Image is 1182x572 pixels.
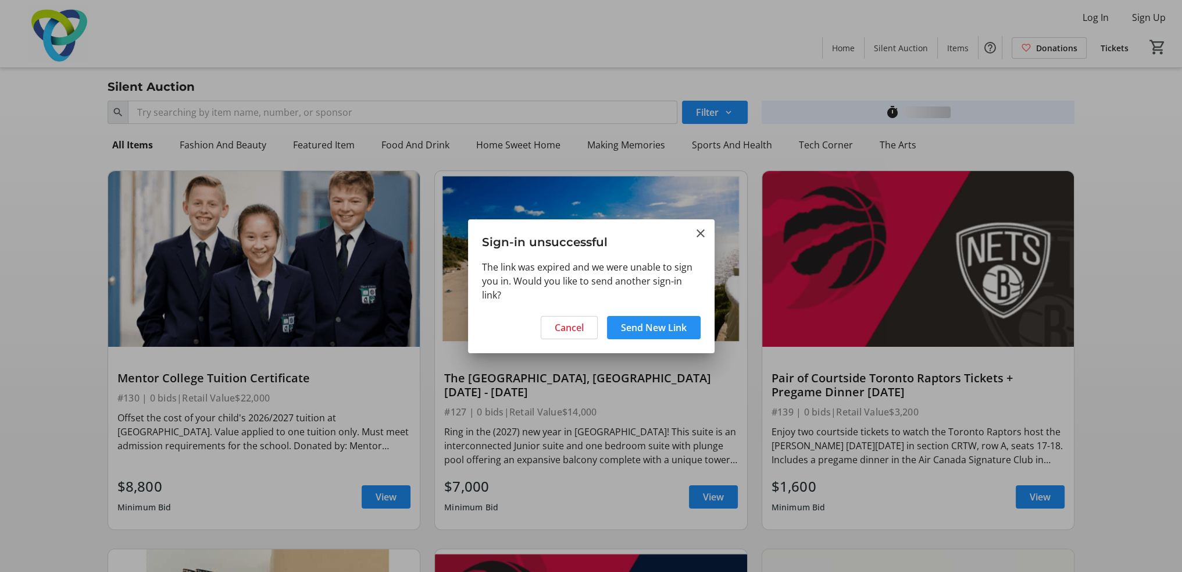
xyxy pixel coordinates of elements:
[694,226,708,240] button: Close
[541,316,598,339] button: Cancel
[555,321,584,335] span: Cancel
[621,321,687,335] span: Send New Link
[468,260,715,309] div: The link was expired and we were unable to sign you in. Would you like to send another sign-in link?
[468,219,715,260] h3: Sign-in unsuccessful
[607,316,701,339] button: Send New Link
